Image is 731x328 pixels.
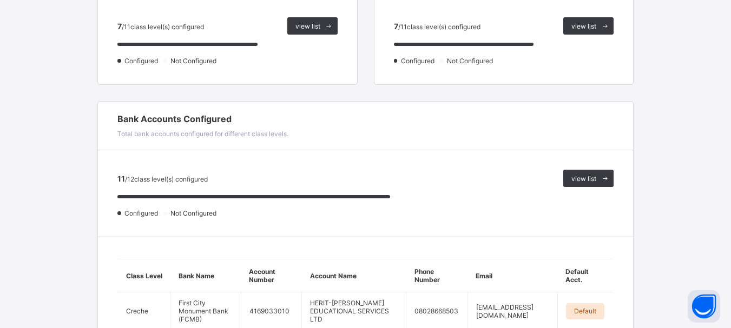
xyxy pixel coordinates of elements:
span: Not Configured [446,57,496,65]
span: Configured [400,57,438,65]
span: 11 [117,174,125,183]
span: / 11 class level(s) configured [398,23,480,31]
span: view list [571,22,596,30]
span: 7 [394,22,398,31]
button: Open asap [688,290,720,323]
th: Phone Number [406,259,467,292]
span: view list [295,22,320,30]
span: Configured [123,209,161,217]
span: Default [574,307,596,315]
th: Account Number [241,259,301,292]
th: Account Name [302,259,406,292]
span: / 11 class level(s) configured [122,23,204,31]
span: Bank Accounts Configured [117,113,366,124]
span: 7 [117,22,122,31]
span: Total bank accounts configured for different class levels. [117,130,288,138]
th: Bank Name [170,259,241,292]
span: view list [571,175,596,183]
th: Default Acct. [557,259,614,292]
span: / 12 class level(s) configured [125,175,208,183]
span: Not Configured [169,209,220,217]
th: Class Level [118,259,170,292]
span: Configured [123,57,161,65]
span: Not Configured [169,57,220,65]
th: Email [467,259,557,292]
